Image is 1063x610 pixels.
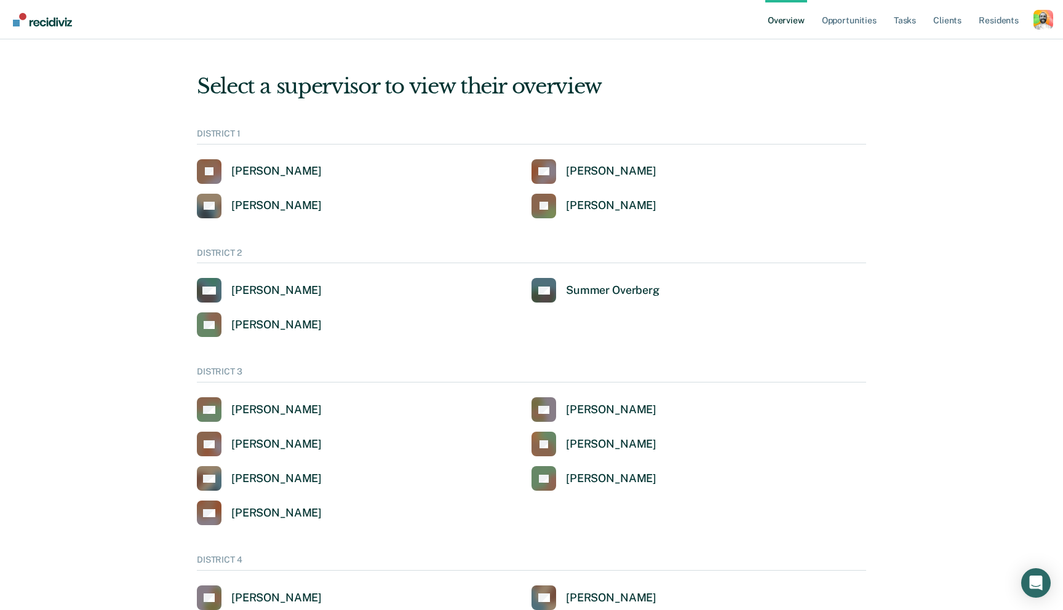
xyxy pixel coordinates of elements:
[197,74,866,99] div: Select a supervisor to view their overview
[531,159,656,184] a: [PERSON_NAME]
[197,312,322,337] a: [PERSON_NAME]
[231,199,322,213] div: [PERSON_NAME]
[1033,10,1053,30] button: Profile dropdown button
[197,501,322,525] a: [PERSON_NAME]
[1021,568,1051,598] div: Open Intercom Messenger
[231,164,322,178] div: [PERSON_NAME]
[231,472,322,486] div: [PERSON_NAME]
[231,283,322,298] div: [PERSON_NAME]
[231,591,322,605] div: [PERSON_NAME]
[231,318,322,332] div: [PERSON_NAME]
[531,585,656,610] a: [PERSON_NAME]
[197,466,322,491] a: [PERSON_NAME]
[231,437,322,451] div: [PERSON_NAME]
[531,397,656,422] a: [PERSON_NAME]
[566,199,656,213] div: [PERSON_NAME]
[197,248,866,264] div: DISTRICT 2
[566,591,656,605] div: [PERSON_NAME]
[566,472,656,486] div: [PERSON_NAME]
[531,432,656,456] a: [PERSON_NAME]
[531,466,656,491] a: [PERSON_NAME]
[197,278,322,303] a: [PERSON_NAME]
[231,506,322,520] div: [PERSON_NAME]
[531,194,656,218] a: [PERSON_NAME]
[197,366,866,382] div: DISTRICT 3
[197,194,322,218] a: [PERSON_NAME]
[197,432,322,456] a: [PERSON_NAME]
[231,403,322,417] div: [PERSON_NAME]
[566,283,659,298] div: Summer Overberg
[531,278,659,303] a: Summer Overberg
[566,164,656,178] div: [PERSON_NAME]
[197,397,322,422] a: [PERSON_NAME]
[566,403,656,417] div: [PERSON_NAME]
[566,437,656,451] div: [PERSON_NAME]
[197,585,322,610] a: [PERSON_NAME]
[13,13,72,26] img: Recidiviz
[197,129,866,145] div: DISTRICT 1
[197,159,322,184] a: [PERSON_NAME]
[197,555,866,571] div: DISTRICT 4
